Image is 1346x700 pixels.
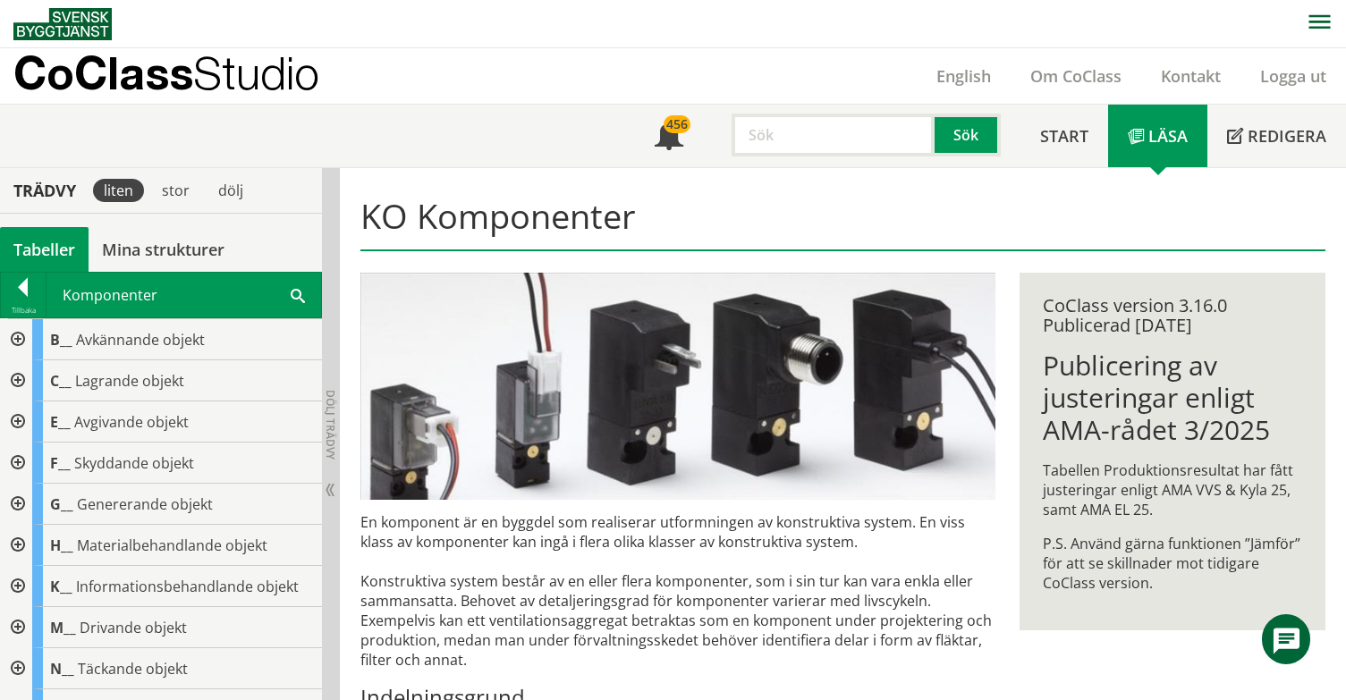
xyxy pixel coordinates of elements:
span: Skyddande objekt [74,453,194,473]
div: Komponenter [47,273,321,317]
span: Notifikationer [655,123,683,152]
span: H__ [50,536,73,555]
input: Sök [732,114,935,156]
div: dölj [207,179,254,202]
a: Redigera [1207,105,1346,167]
a: English [917,65,1011,87]
span: C__ [50,371,72,391]
span: Läsa [1148,125,1188,147]
span: K__ [50,577,72,596]
h1: Publicering av justeringar enligt AMA-rådet 3/2025 [1043,350,1301,446]
span: Avkännande objekt [76,330,205,350]
span: Täckande objekt [78,659,188,679]
a: Kontakt [1141,65,1240,87]
div: stor [151,179,200,202]
a: Start [1020,105,1108,167]
a: Logga ut [1240,65,1346,87]
p: Tabellen Produktionsresultat har fått justeringar enligt AMA VVS & Kyla 25, samt AMA EL 25. [1043,460,1301,519]
span: Drivande objekt [80,618,187,637]
span: Dölj trädvy [323,390,338,460]
div: Trädvy [4,181,86,200]
span: M__ [50,618,76,637]
div: Tillbaka [1,303,46,317]
div: liten [93,179,144,202]
h1: KO Komponenter [360,196,1325,251]
span: N__ [50,659,74,679]
p: CoClass [13,63,319,83]
div: CoClass version 3.16.0 Publicerad [DATE] [1043,296,1301,335]
span: Start [1040,125,1088,147]
span: G__ [50,494,73,514]
span: Avgivande objekt [74,412,189,432]
span: B__ [50,330,72,350]
span: Lagrande objekt [75,371,184,391]
span: Genererande objekt [77,494,213,514]
a: Läsa [1108,105,1207,167]
img: Svensk Byggtjänst [13,8,112,40]
span: Sök i tabellen [291,285,305,304]
a: Mina strukturer [89,227,238,272]
span: F__ [50,453,71,473]
button: Sök [935,114,1001,156]
span: Redigera [1248,125,1326,147]
p: P.S. Använd gärna funktionen ”Jämför” för att se skillnader mot tidigare CoClass version. [1043,534,1301,593]
span: Materialbehandlande objekt [77,536,267,555]
a: 456 [635,105,703,167]
span: E__ [50,412,71,432]
div: 456 [664,115,690,133]
span: Studio [193,46,319,99]
a: CoClassStudio [13,48,358,104]
span: Informationsbehandlande objekt [76,577,299,596]
img: pilotventiler.jpg [360,273,995,500]
a: Om CoClass [1011,65,1141,87]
